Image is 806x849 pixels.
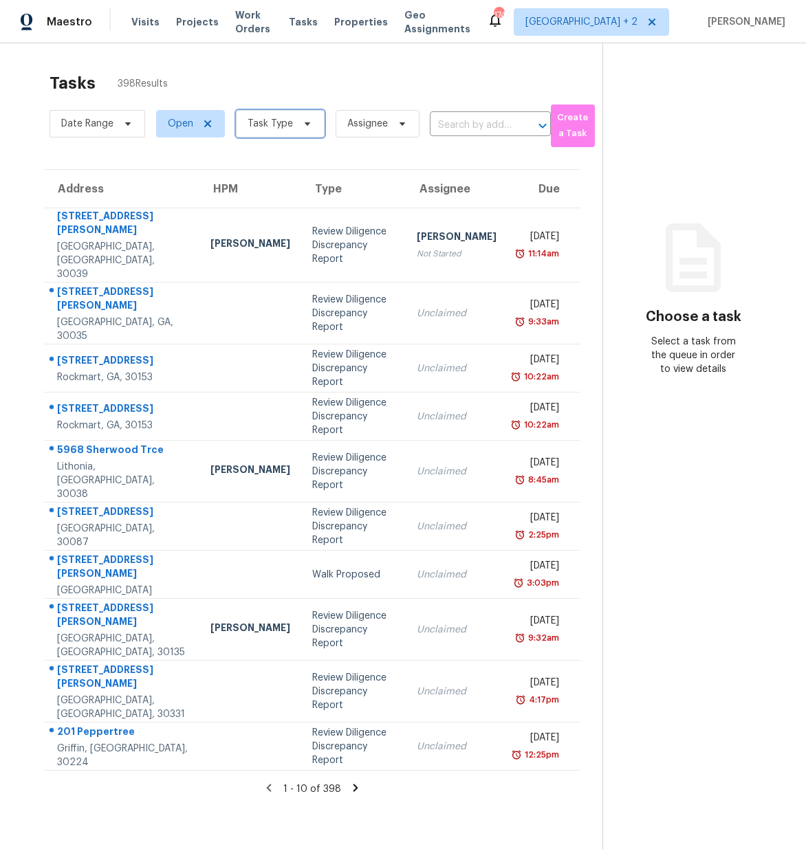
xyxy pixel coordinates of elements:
span: Visits [131,15,160,29]
div: Unclaimed [417,685,497,698]
div: Walk Proposed [312,568,395,582]
span: Properties [334,15,388,29]
div: [STREET_ADDRESS][PERSON_NAME] [57,553,188,584]
div: Review Diligence Discrepancy Report [312,506,395,547]
div: Review Diligence Discrepancy Report [312,671,395,712]
div: [GEOGRAPHIC_DATA], GA, 30035 [57,316,188,343]
span: Projects [176,15,219,29]
div: Review Diligence Discrepancy Report [312,609,395,650]
div: [STREET_ADDRESS][PERSON_NAME] [57,209,188,240]
div: Select a task from the queue in order to view details [648,335,739,376]
div: Review Diligence Discrepancy Report [312,726,395,767]
div: 9:32am [525,631,559,645]
th: Assignee [406,170,508,208]
div: [DATE] [519,676,559,693]
div: 3:03pm [524,576,559,590]
div: Not Started [417,247,497,261]
span: Geo Assignments [404,8,470,36]
div: [PERSON_NAME] [417,230,497,247]
img: Overdue Alarm Icon [514,631,525,645]
div: Griffin, [GEOGRAPHIC_DATA], 30224 [57,742,188,769]
button: Create a Task [551,104,595,147]
div: [GEOGRAPHIC_DATA] [57,584,188,597]
input: Search by address [430,115,512,136]
div: [STREET_ADDRESS] [57,353,188,371]
h2: Tasks [50,76,96,90]
div: [PERSON_NAME] [210,463,290,480]
div: 10:22am [521,370,559,384]
div: [DATE] [519,456,559,473]
th: Address [44,170,199,208]
img: Overdue Alarm Icon [515,693,526,707]
div: [DATE] [519,230,559,247]
div: [STREET_ADDRESS] [57,505,188,522]
img: Overdue Alarm Icon [511,748,522,762]
div: [STREET_ADDRESS] [57,401,188,419]
div: [GEOGRAPHIC_DATA], [GEOGRAPHIC_DATA], 30039 [57,240,188,281]
div: 11:14am [525,247,559,261]
span: 1 - 10 of 398 [283,784,341,794]
div: Unclaimed [417,740,497,753]
span: [GEOGRAPHIC_DATA] + 2 [525,15,638,29]
img: Overdue Alarm Icon [514,315,525,329]
span: Task Type [248,117,293,131]
div: Unclaimed [417,465,497,478]
div: [DATE] [519,298,559,315]
div: 174 [494,8,503,22]
div: [PERSON_NAME] [210,621,290,638]
div: [GEOGRAPHIC_DATA], [GEOGRAPHIC_DATA], 30331 [57,694,188,721]
h3: Choose a task [646,310,741,324]
div: [DATE] [519,511,559,528]
button: Open [533,116,552,135]
div: 2:25pm [525,528,559,542]
div: [STREET_ADDRESS][PERSON_NAME] [57,601,188,632]
div: 8:45am [525,473,559,487]
div: Unclaimed [417,568,497,582]
img: Overdue Alarm Icon [514,528,525,542]
img: Overdue Alarm Icon [514,473,525,487]
span: Open [168,117,193,131]
div: Unclaimed [417,307,497,320]
div: 9:33am [525,315,559,329]
div: [PERSON_NAME] [210,236,290,254]
div: Rockmart, GA, 30153 [57,371,188,384]
div: [GEOGRAPHIC_DATA], 30087 [57,522,188,549]
div: Unclaimed [417,362,497,375]
span: Create a Task [558,110,588,142]
img: Overdue Alarm Icon [510,370,521,384]
div: Unclaimed [417,410,497,423]
img: Overdue Alarm Icon [514,247,525,261]
span: 398 Results [118,77,168,91]
div: 201 Peppertree [57,725,188,742]
div: Review Diligence Discrepancy Report [312,293,395,334]
span: Tasks [289,17,318,27]
div: 12:25pm [522,748,559,762]
div: [STREET_ADDRESS][PERSON_NAME] [57,663,188,694]
div: Unclaimed [417,623,497,637]
div: Lithonia, [GEOGRAPHIC_DATA], 30038 [57,460,188,501]
span: Assignee [347,117,388,131]
img: Overdue Alarm Icon [513,576,524,590]
div: Review Diligence Discrepancy Report [312,225,395,266]
div: [DATE] [519,401,559,418]
div: [GEOGRAPHIC_DATA], [GEOGRAPHIC_DATA], 30135 [57,632,188,659]
span: [PERSON_NAME] [702,15,785,29]
div: Review Diligence Discrepancy Report [312,348,395,389]
div: Rockmart, GA, 30153 [57,419,188,432]
div: Unclaimed [417,520,497,533]
div: [DATE] [519,559,559,576]
div: 4:17pm [526,693,559,707]
img: Overdue Alarm Icon [510,418,521,432]
div: Review Diligence Discrepancy Report [312,451,395,492]
div: [DATE] [519,731,559,748]
span: Maestro [47,15,92,29]
th: Due [508,170,580,208]
div: 10:22am [521,418,559,432]
div: 5968 Sherwood Trce [57,443,188,460]
span: Date Range [61,117,113,131]
div: [DATE] [519,353,559,370]
div: [STREET_ADDRESS][PERSON_NAME] [57,285,188,316]
span: Work Orders [235,8,272,36]
div: Review Diligence Discrepancy Report [312,396,395,437]
th: HPM [199,170,301,208]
